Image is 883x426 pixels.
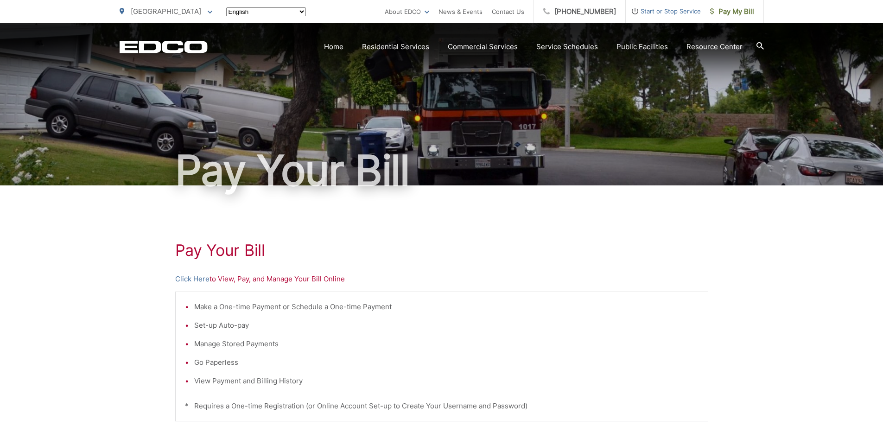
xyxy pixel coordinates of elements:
[185,401,699,412] p: * Requires a One-time Registration (or Online Account Set-up to Create Your Username and Password)
[120,40,208,53] a: EDCD logo. Return to the homepage.
[194,338,699,350] li: Manage Stored Payments
[710,6,754,17] span: Pay My Bill
[362,41,429,52] a: Residential Services
[120,147,764,194] h1: Pay Your Bill
[194,357,699,368] li: Go Paperless
[686,41,743,52] a: Resource Center
[616,41,668,52] a: Public Facilities
[324,41,343,52] a: Home
[448,41,518,52] a: Commercial Services
[438,6,483,17] a: News & Events
[536,41,598,52] a: Service Schedules
[194,301,699,312] li: Make a One-time Payment or Schedule a One-time Payment
[194,375,699,387] li: View Payment and Billing History
[131,7,201,16] span: [GEOGRAPHIC_DATA]
[175,273,210,285] a: Click Here
[492,6,524,17] a: Contact Us
[385,6,429,17] a: About EDCO
[194,320,699,331] li: Set-up Auto-pay
[226,7,306,16] select: Select a language
[175,273,708,285] p: to View, Pay, and Manage Your Bill Online
[175,241,708,260] h1: Pay Your Bill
